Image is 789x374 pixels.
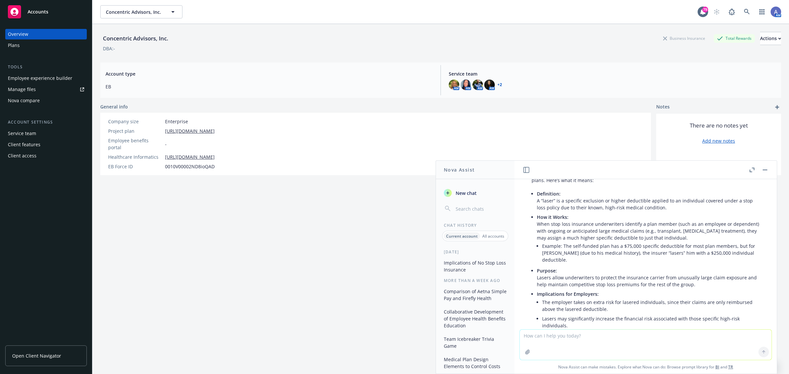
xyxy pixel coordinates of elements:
h1: Nova Assist [444,166,475,173]
div: Manage files [8,84,36,95]
div: DBA: - [103,45,115,52]
div: Company size [108,118,162,125]
button: Implications of No Stop Loss Insurance [441,257,509,275]
span: Notes [656,103,670,111]
span: There are no notes yet [690,122,748,129]
span: 0010V00002ND8ioQAD [165,163,215,170]
span: Implications for Employers: [537,291,599,297]
div: Concentric Advisors, Inc. [100,34,171,43]
div: Client features [8,139,40,150]
img: photo [472,80,483,90]
li: The employer takes on extra risk for lasered individuals, since their claims are only reimbursed ... [542,297,760,314]
div: Account settings [5,119,87,126]
span: Open Client Navigator [12,352,61,359]
button: Medical Plan Design Elements to Control Costs [441,354,509,372]
p: All accounts [482,233,504,239]
div: 79 [702,7,708,12]
a: Add new notes [702,137,735,144]
span: Service team [449,70,776,77]
p: Current account [446,233,478,239]
img: photo [484,80,495,90]
a: Overview [5,29,87,39]
input: Search chats [454,204,507,213]
span: EB [106,83,433,90]
a: BI [715,364,719,370]
div: [DATE] [436,249,514,255]
div: Overview [8,29,28,39]
img: photo [771,7,781,17]
a: Search [740,5,753,18]
li: Lasers may significantly increase the financial risk associated with those specific high-risk ind... [542,314,760,330]
p: Lasers allow underwriters to protect the insurance carrier from unusually large claim exposure an... [537,267,760,288]
a: Plans [5,40,87,51]
button: New chat [441,187,509,199]
a: Client access [5,151,87,161]
img: photo [449,80,459,90]
span: Nova Assist can make mistakes. Explore what Nova can do: Browse prompt library for and [517,360,774,374]
button: Actions [760,32,781,45]
div: Employee benefits portal [108,137,162,151]
a: Start snowing [710,5,723,18]
span: New chat [454,190,477,197]
div: Tools [5,64,87,70]
a: +2 [497,83,502,87]
button: Team Icebreaker Trivia Game [441,334,509,351]
div: Chat History [436,222,514,228]
span: Definition: [537,191,561,197]
span: General info [100,103,128,110]
span: Concentric Advisors, Inc. [106,9,163,15]
a: Manage files [5,84,87,95]
a: Service team [5,128,87,139]
div: Project plan [108,128,162,134]
button: Collaborative Development of Employee Health Benefits Education [441,306,509,331]
span: - [165,141,167,148]
a: Accounts [5,3,87,21]
a: Report a Bug [725,5,738,18]
img: photo [461,80,471,90]
a: Switch app [755,5,769,18]
span: Account type [106,70,433,77]
a: add [773,103,781,111]
li: Example: The self-funded plan has a $75,000 specific deductible for most plan members, but for [P... [542,241,760,265]
a: Employee experience builder [5,73,87,83]
span: Accounts [28,9,48,14]
span: How it Works: [537,214,568,220]
a: TR [728,364,733,370]
div: Client access [8,151,36,161]
button: Comparison of Aetna Simple Pay and Firefly Health [441,286,509,304]
a: [URL][DOMAIN_NAME] [165,128,215,134]
span: Enterprise [165,118,188,125]
div: Total Rewards [714,34,755,42]
p: A “laser” is a specific exclusion or higher deductible applied to an individual covered under a s... [537,190,760,211]
a: Client features [5,139,87,150]
a: Nova compare [5,95,87,106]
div: Plans [8,40,20,51]
span: Purpose: [537,268,557,274]
div: Nova compare [8,95,40,106]
div: Employee experience builder [8,73,72,83]
p: When stop loss insurance underwriters identify a plan member (such as an employee or dependent) w... [537,214,760,241]
div: Healthcare Informatics [108,153,162,160]
div: More than a week ago [436,278,514,283]
div: EB Force ID [108,163,162,170]
div: Business Insurance [660,34,708,42]
button: Concentric Advisors, Inc. [100,5,182,18]
div: Service team [8,128,36,139]
a: [URL][DOMAIN_NAME] [165,153,215,160]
